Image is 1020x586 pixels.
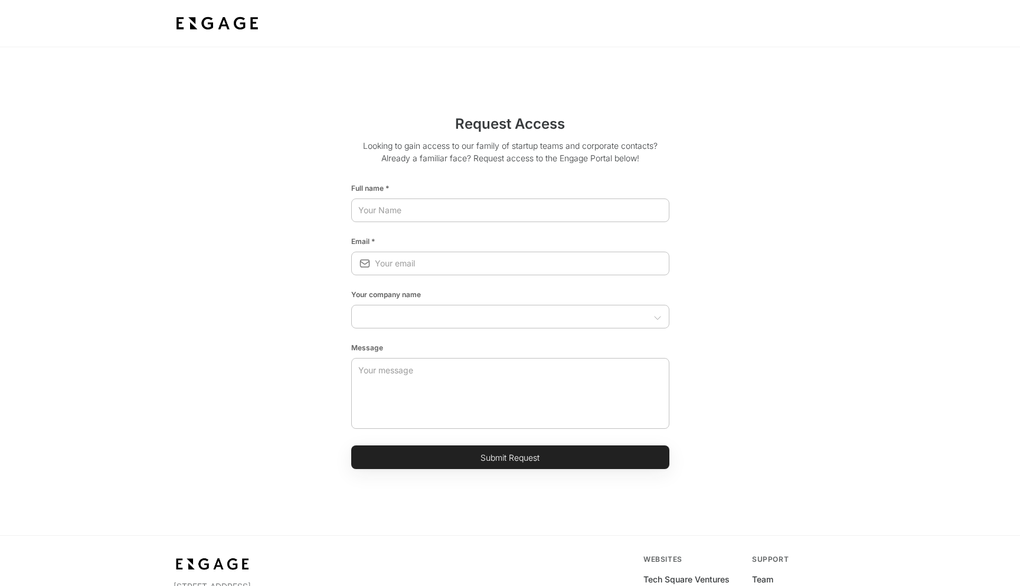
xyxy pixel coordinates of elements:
[351,200,669,221] input: Your Name
[174,555,251,574] img: bdf1fb74-1727-4ba0-a5bd-bc74ae9fc70b.jpeg
[351,178,669,194] div: Full name *
[752,574,773,585] a: Team
[351,285,669,300] div: Your company name
[351,338,669,353] div: Message
[643,555,738,564] div: Websites
[351,232,669,247] div: Email *
[752,555,846,564] div: Support
[351,113,669,139] h2: Request Access
[375,253,669,274] input: Your email
[351,139,669,174] p: Looking to gain access to our family of startup teams and corporate contacts? Already a familiar ...
[174,13,261,34] img: bdf1fb74-1727-4ba0-a5bd-bc74ae9fc70b.jpeg
[643,574,730,585] a: Tech Square Ventures
[652,312,663,324] button: Open
[351,445,669,469] button: Submit Request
